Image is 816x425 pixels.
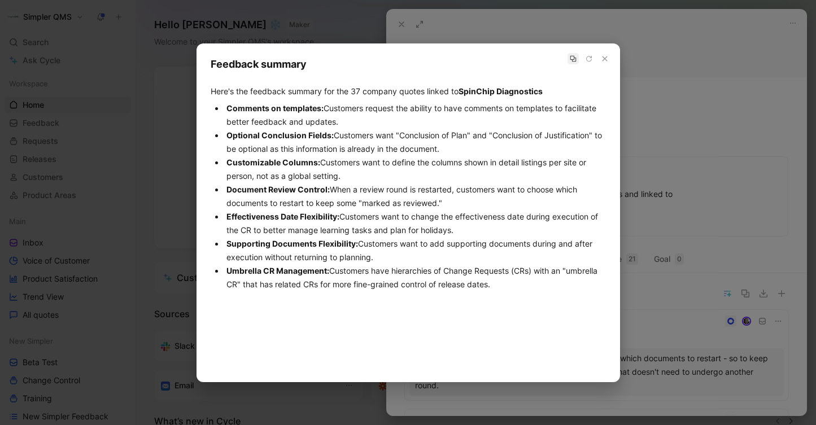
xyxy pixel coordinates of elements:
b: SpinChip Diagnostics [459,86,543,96]
strong: Optional Conclusion Fields: [226,130,334,140]
strong: Document Review Control: [226,185,330,194]
li: When a review round is restarted, customers want to choose which documents to restart to keep som... [224,183,606,210]
li: Customers have hierarchies of Change Requests (CRs) with an "umbrella CR" that has related CRs fo... [224,264,606,291]
strong: Supporting Documents Flexibility: [226,239,358,248]
li: Customers request the ability to have comments on templates to facilitate better feedback and upd... [224,102,606,129]
strong: Comments on templates: [226,103,324,113]
h2: Feedback summary [211,58,606,71]
div: Here's the feedback summary for the 37 company quotes linked to [211,58,606,291]
li: Customers want to define the columns shown in detail listings per site or person, not as a global... [224,156,606,183]
li: Customers want to add supporting documents during and after execution without returning to planning. [224,237,606,264]
strong: Umbrella CR Management: [226,266,329,275]
strong: Effectiveness Date Flexibility: [226,212,339,221]
li: Customers want to change the effectiveness date during execution of the CR to better manage learn... [224,210,606,237]
strong: Customizable Columns: [226,157,320,167]
li: Customers want "Conclusion of Plan" and "Conclusion of Justification" to be optional as this info... [224,129,606,156]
